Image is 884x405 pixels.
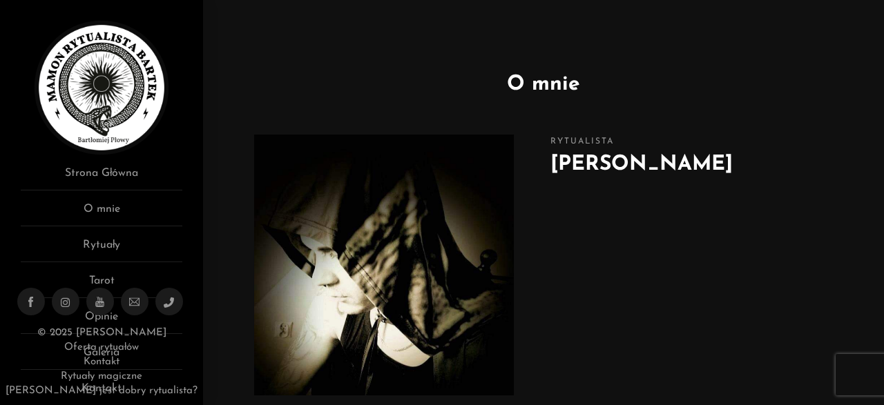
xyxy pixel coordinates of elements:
h1: O mnie [224,69,863,100]
span: Rytualista [550,135,856,149]
a: O mnie [21,201,182,226]
a: Oferta rytuałów [64,342,139,353]
img: Rytualista Bartek [35,21,169,155]
h2: [PERSON_NAME] [550,149,856,180]
a: Strona Główna [21,165,182,190]
a: Rytuały magiczne [61,371,142,382]
a: [PERSON_NAME] jest dobry rytualista? [6,386,198,396]
a: Rytuały [21,237,182,262]
a: Kontakt [84,357,119,367]
a: Tarot [21,273,182,298]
